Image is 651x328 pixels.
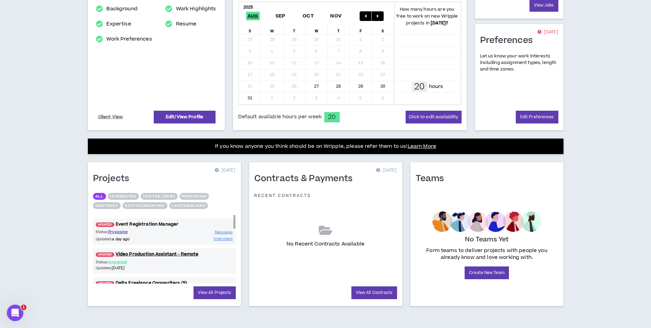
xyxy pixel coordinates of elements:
button: Lost/Declined [169,202,208,209]
div: W [305,24,328,34]
a: View All Projects [194,286,236,299]
div: T [283,24,306,34]
button: Click to edit availability [406,111,461,123]
iframe: Intercom live chat [7,305,23,321]
span: Interviews [214,236,233,241]
p: Form teams to deliver projects with people you already know and love working with. [418,247,556,261]
span: UPDATED! [96,252,114,257]
button: Proposing [179,193,209,200]
p: [DATE] [215,167,235,174]
p: Let us know your work interests including assignment types, length and time zones. [480,53,558,73]
p: hours [429,83,443,90]
button: All [93,193,106,200]
a: Messages [215,229,233,236]
p: No Teams Yet [465,235,509,244]
span: Nov [329,12,343,20]
p: If you know anyone you think should be on Wripple, please refer them to us! [215,142,436,151]
p: Status: [96,259,164,265]
h1: Contracts & Payments [254,173,358,184]
a: Background [106,5,137,13]
p: [DATE] [537,29,558,36]
a: UPDATED!Delta Freelance Copywriters (5) [93,280,236,286]
h1: Preferences [480,35,538,46]
a: Client View [97,111,124,123]
a: Create New Team [465,266,509,279]
p: Recent Contracts [254,193,311,198]
i: [DATE] [112,265,125,271]
i: a day ago [112,237,130,242]
p: Updated: [96,236,164,242]
span: Sep [274,12,287,20]
b: 2025 [243,4,253,10]
a: Work Preferences [106,35,152,43]
img: empty [432,211,542,232]
div: S [372,24,394,34]
button: Active/Archived [123,202,167,209]
p: Updated: [96,265,164,271]
a: Expertise [106,20,131,28]
a: Edit/View Profile [154,111,216,123]
span: Aug [246,12,260,20]
p: Status: [96,229,164,235]
span: Proposing [108,229,128,234]
h1: Teams [416,173,449,184]
a: Learn More [408,143,436,150]
div: S [239,24,261,34]
button: Interested [108,193,139,200]
div: M [261,24,283,34]
h1: Projects [93,173,135,184]
p: No Recent Contracts Available [287,240,364,248]
a: Interviews [214,236,233,242]
span: Default available hours per week [238,113,322,121]
span: Oct [301,12,315,20]
a: Edit Preferences [516,111,558,123]
span: Interested [108,260,127,265]
a: Work Highlights [176,5,216,13]
a: UPDATED!Event Registration Manager [93,221,236,228]
span: UPDATED! [96,281,114,286]
div: T [328,24,350,34]
p: [DATE] [376,167,397,174]
p: How many hours are you free to work on new Wripple projects in [394,6,461,26]
div: F [350,24,372,34]
a: View All Contracts [351,286,397,299]
button: Contract [93,202,121,209]
a: UPDATED!Video Production Assistant - Remote [93,251,236,258]
span: 1 [21,305,26,310]
a: Resume [176,20,197,28]
button: Invited (new) [141,193,178,200]
span: UPDATED! [96,222,114,227]
b: [DATE] ? [431,20,448,26]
